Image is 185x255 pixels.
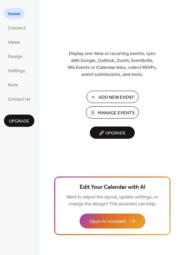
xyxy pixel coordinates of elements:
[9,118,29,125] span: Upgrade
[8,82,18,89] span: Form
[8,68,25,75] span: Settings
[66,193,158,209] span: Want to adjust the layout, update settings, or change the design? The assistant can help.
[4,22,29,33] a: Connect
[8,96,30,103] span: Contact Us
[87,91,138,103] button: Add New Event
[4,65,29,76] a: Settings
[4,115,34,127] button: Upgrade
[8,53,22,60] span: Design
[4,51,26,62] a: Design
[4,93,34,104] a: Contact Us
[94,129,131,138] span: 🚀 Upgrade
[90,127,135,139] button: 🚀 Upgrade
[90,218,126,225] span: Open AI Assistant
[98,94,134,101] span: Add New Event
[4,79,22,90] a: Form
[4,36,24,47] a: Views
[8,39,20,46] span: Views
[80,214,145,229] button: Open AI Assistant
[86,106,139,119] button: Manage Events
[8,25,25,32] span: Connect
[80,183,145,192] span: Edit Your Calendar with AI
[68,50,157,78] span: Display one-time or recurring events, sync with Google, Outlook, Zoom, Eventbrite, Wix Events or ...
[8,11,20,18] span: Home
[98,110,135,117] span: Manage Events
[4,8,24,19] a: Home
